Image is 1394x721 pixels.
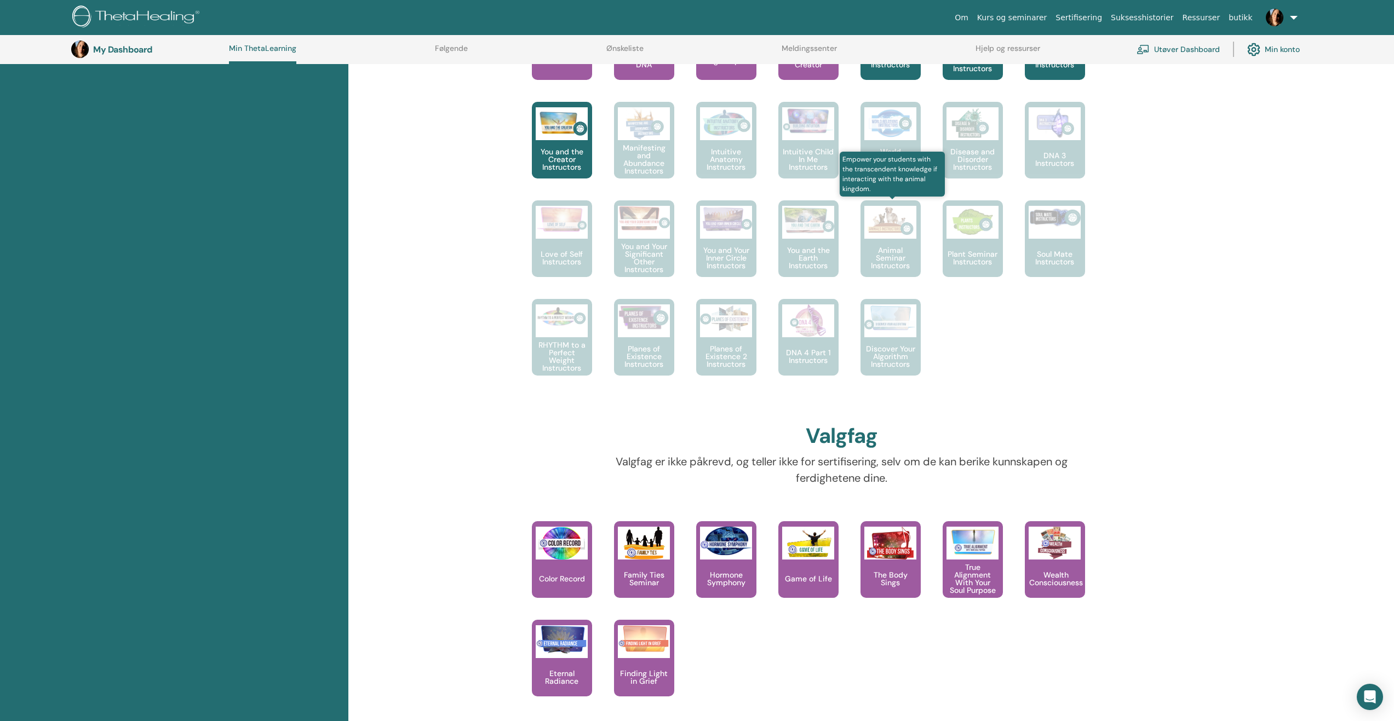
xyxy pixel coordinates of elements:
img: Hormone Symphony [700,527,752,556]
img: RHYTHM to a Perfect Weight Instructors [536,304,588,330]
img: Intuitive Anatomy Instructors [700,107,752,140]
img: cog.svg [1247,40,1260,59]
p: Color Record [535,575,589,582]
p: Dig Deeper Instructors [1025,53,1085,68]
a: DNA 4 Part 1 Instructors DNA 4 Part 1 Instructors [778,299,839,397]
p: You and Your Inner Circle Instructors [696,246,756,269]
a: Planes of Existence 2 Instructors Planes of Existence 2 Instructors [696,299,756,397]
img: default.jpg [71,41,89,58]
p: DNA 3 Instructors [1025,152,1085,167]
a: Game of Life Game of Life [778,521,839,620]
p: Wealth Consciousness [1025,571,1087,586]
p: You and the Earth Instructors [778,246,839,269]
a: Finding Light in Grief Finding Light in Grief [614,620,674,718]
img: Family Ties Seminar [618,527,670,560]
a: Om [950,8,973,28]
img: chalkboard-teacher.svg [1137,44,1150,54]
p: Family Ties Seminar [614,571,674,586]
a: True Alignment With Your Soul Purpose True Alignment With Your Soul Purpose [943,521,1003,620]
a: You and Your Significant Other Instructors You and Your Significant Other Instructors [614,200,674,299]
a: Intuitive Anatomy Instructors Intuitive Anatomy Instructors [696,102,756,200]
p: Manifesting and Abundance Instructors [614,144,674,175]
a: Suksesshistorier [1106,8,1178,28]
img: True Alignment With Your Soul Purpose [946,527,999,556]
img: Planes of Existence Instructors [618,304,670,331]
a: Love of Self Instructors Love of Self Instructors [532,200,592,299]
a: You and the Earth Instructors You and the Earth Instructors [778,200,839,299]
img: World Relations Instructors [864,107,916,140]
p: You and Your Significant Other Instructors [614,243,674,273]
img: The Body Sings [864,527,916,560]
p: Advanced DNA Instructors [943,49,1003,72]
a: butikk [1224,8,1257,28]
img: Intuitive Child In Me Instructors [782,107,834,134]
a: Family Ties Seminar Family Ties Seminar [614,521,674,620]
img: Plant Seminar Instructors [946,206,999,239]
a: Eternal Radiance Eternal Radiance [532,620,592,718]
p: RHYTHM to a Perfect Weight Instructors [532,341,592,372]
p: Intuitive Child In Me Instructors [778,148,839,171]
p: Animal Seminar Instructors [861,246,921,269]
a: Wealth Consciousness Wealth Consciousness [1025,521,1085,620]
img: Love of Self Instructors [536,206,588,233]
img: logo.png [72,5,203,30]
a: Empower your students with the transcendent knowledge if interacting with the animal kingdom. Ani... [861,200,921,299]
p: World Relations Instructors [861,148,921,171]
img: DNA 3 Instructors [1029,107,1081,140]
a: Manifesting and Abundance Instructors Manifesting and Abundance Instructors [614,102,674,200]
img: Wealth Consciousness [1029,527,1081,560]
a: Kurs og seminarer [973,8,1051,28]
p: Love of Self Instructors [532,250,592,266]
p: Planes of Existence 2 Instructors [696,345,756,368]
img: DNA 4 Part 1 Instructors [782,304,834,337]
img: Color Record [536,527,588,560]
a: DNA 3 Instructors DNA 3 Instructors [1025,102,1085,200]
span: Empower your students with the transcendent knowledge if interacting with the animal kingdom. [840,152,945,197]
img: Soul Mate Instructors [1029,206,1081,229]
a: The Body Sings The Body Sings [861,521,921,620]
p: Planes of Existence Instructors [614,345,674,368]
a: Sertifisering [1051,8,1106,28]
a: Hjelp og ressurser [976,44,1040,61]
h2: Valgfag [806,424,877,449]
img: Game of Life [782,527,834,560]
a: Plant Seminar Instructors Plant Seminar Instructors [943,200,1003,299]
a: World Relations Instructors World Relations Instructors [861,102,921,200]
a: Følgende [435,44,468,61]
p: The Body Sings [861,571,921,586]
p: Discover Your Algorithm Instructors [861,345,921,368]
img: Disease and Disorder Instructors [946,107,999,140]
p: Eternal Radiance [532,670,592,685]
img: You and the Earth Instructors [782,206,834,234]
a: Ønskeliste [606,44,644,61]
a: Min ThetaLearning [229,44,296,64]
img: Animal Seminar Instructors [864,206,916,239]
a: You and Your Inner Circle Instructors You and Your Inner Circle Instructors [696,200,756,299]
a: Min konto [1247,37,1300,61]
a: Hormone Symphony Hormone Symphony [696,521,756,620]
p: Hormone Symphony [696,571,756,586]
p: Soul Mate Instructors [1025,250,1085,266]
p: Valgfag er ikke påkrevd, og teller ikke for sertifisering, selv om de kan berike kunnskapen og fe... [606,453,1077,486]
a: Discover Your Algorithm Instructors Discover Your Algorithm Instructors [861,299,921,397]
p: Basic DNA Instructors [861,53,921,68]
img: You and Your Significant Other Instructors [618,206,670,230]
img: Eternal Radiance [536,625,588,654]
a: Intuitive Child In Me Instructors Intuitive Child In Me Instructors [778,102,839,200]
a: Color Record Color Record [532,521,592,620]
a: Planes of Existence Instructors Planes of Existence Instructors [614,299,674,397]
p: Finding Light in Grief [614,670,674,685]
img: Planes of Existence 2 Instructors [700,304,752,333]
a: Soul Mate Instructors Soul Mate Instructors [1025,200,1085,299]
a: RHYTHM to a Perfect Weight Instructors RHYTHM to a Perfect Weight Instructors [532,299,592,397]
img: Discover Your Algorithm Instructors [864,304,916,331]
p: Plant Seminar Instructors [943,250,1003,266]
a: You and the Creator Instructors You and the Creator Instructors [532,102,592,200]
img: You and Your Inner Circle Instructors [700,206,752,232]
p: Game of Life [781,575,836,582]
p: True Alignment With Your Soul Purpose [943,563,1003,594]
img: You and the Creator Instructors [536,107,588,140]
h3: My Dashboard [93,44,203,55]
a: Utøver Dashboard [1137,37,1220,61]
a: Meldingssenter [782,44,837,61]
